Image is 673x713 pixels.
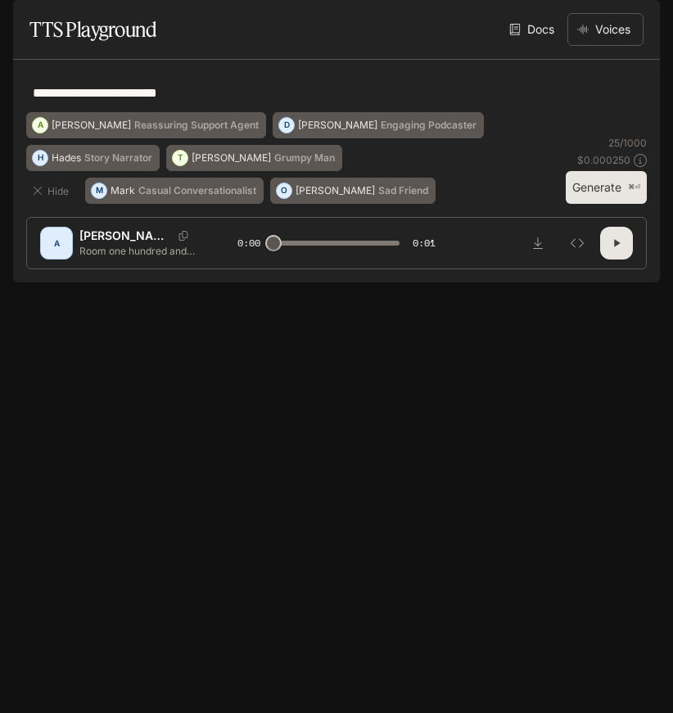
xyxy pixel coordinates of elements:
a: Docs [506,13,561,46]
div: T [173,145,187,171]
button: Download audio [522,227,554,259]
p: Room one hundred and one. [79,244,198,258]
p: [PERSON_NAME] [79,228,172,244]
span: 0:00 [237,235,260,251]
button: Inspect [561,227,594,259]
button: HHadesStory Narrator [26,145,160,171]
button: A[PERSON_NAME]Reassuring Support Agent [26,112,266,138]
div: A [43,230,70,256]
div: O [277,178,291,204]
button: O[PERSON_NAME]Sad Friend [270,178,436,204]
p: [PERSON_NAME] [298,120,377,130]
p: Story Narrator [84,153,152,163]
button: Hide [26,178,79,204]
p: Grumpy Man [274,153,335,163]
p: [PERSON_NAME] [52,120,131,130]
div: D [279,112,294,138]
button: Generate⌘⏎ [566,171,647,205]
h1: TTS Playground [29,13,156,46]
p: Engaging Podcaster [381,120,477,130]
p: 25 / 1000 [608,136,647,150]
button: Copy Voice ID [172,231,195,241]
p: Hades [52,153,81,163]
p: Sad Friend [378,186,428,196]
p: [PERSON_NAME] [192,153,271,163]
p: Mark [111,186,135,196]
p: ⌘⏎ [628,183,640,192]
div: M [92,178,106,204]
p: Reassuring Support Agent [134,120,259,130]
button: T[PERSON_NAME]Grumpy Man [166,145,342,171]
button: Voices [567,13,644,46]
p: [PERSON_NAME] [296,186,375,196]
p: Casual Conversationalist [138,186,256,196]
div: H [33,145,47,171]
p: $ 0.000250 [577,153,630,167]
button: MMarkCasual Conversationalist [85,178,264,204]
button: D[PERSON_NAME]Engaging Podcaster [273,112,484,138]
div: A [33,112,47,138]
span: 0:01 [413,235,436,251]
